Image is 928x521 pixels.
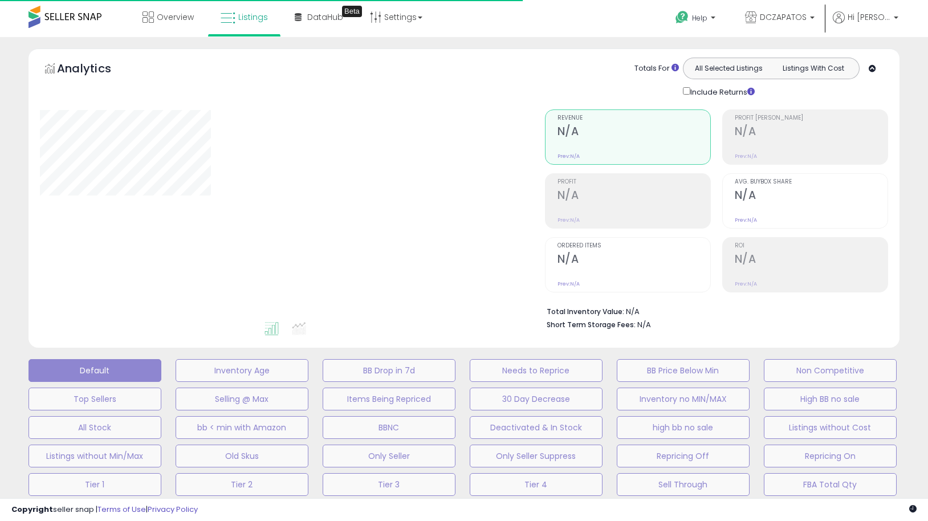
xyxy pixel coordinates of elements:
[176,445,308,467] button: Old Skus
[238,11,268,23] span: Listings
[176,359,308,382] button: Inventory Age
[674,85,768,98] div: Include Returns
[97,504,146,515] a: Terms of Use
[686,61,771,76] button: All Selected Listings
[557,253,710,268] h2: N/A
[760,11,807,23] span: DCZAPATOS
[323,416,455,439] button: BBNC
[735,217,757,223] small: Prev: N/A
[735,179,888,185] span: Avg. Buybox Share
[157,11,194,23] span: Overview
[29,445,161,467] button: Listings without Min/Max
[557,115,710,121] span: Revenue
[557,217,580,223] small: Prev: N/A
[176,473,308,496] button: Tier 2
[470,445,603,467] button: Only Seller Suppress
[547,307,624,316] b: Total Inventory Value:
[735,280,757,287] small: Prev: N/A
[617,388,750,410] button: Inventory no MIN/MAX
[29,416,161,439] button: All Stock
[735,115,888,121] span: Profit [PERSON_NAME]
[547,320,636,329] b: Short Term Storage Fees:
[833,11,898,37] a: Hi [PERSON_NAME]
[637,319,651,330] span: N/A
[557,153,580,160] small: Prev: N/A
[323,473,455,496] button: Tier 3
[470,388,603,410] button: 30 Day Decrease
[666,2,727,37] a: Help
[176,416,308,439] button: bb < min with Amazon
[11,504,53,515] strong: Copyright
[557,179,710,185] span: Profit
[764,445,897,467] button: Repricing On
[11,504,198,515] div: seller snap | |
[307,11,343,23] span: DataHub
[675,10,689,25] i: Get Help
[771,61,856,76] button: Listings With Cost
[29,388,161,410] button: Top Sellers
[764,388,897,410] button: High BB no sale
[692,13,707,23] span: Help
[764,359,897,382] button: Non Competitive
[617,445,750,467] button: Repricing Off
[764,473,897,496] button: FBA Total Qty
[148,504,198,515] a: Privacy Policy
[29,359,161,382] button: Default
[29,473,161,496] button: Tier 1
[57,60,133,79] h5: Analytics
[764,416,897,439] button: Listings without Cost
[557,243,710,249] span: Ordered Items
[557,280,580,287] small: Prev: N/A
[735,189,888,204] h2: N/A
[470,359,603,382] button: Needs to Reprice
[323,359,455,382] button: BB Drop in 7d
[557,125,710,140] h2: N/A
[470,473,603,496] button: Tier 4
[634,63,679,74] div: Totals For
[617,416,750,439] button: high bb no sale
[557,189,710,204] h2: N/A
[323,445,455,467] button: Only Seller
[735,153,757,160] small: Prev: N/A
[735,243,888,249] span: ROI
[617,473,750,496] button: Sell Through
[342,6,362,17] div: Tooltip anchor
[848,11,890,23] span: Hi [PERSON_NAME]
[323,388,455,410] button: Items Being Repriced
[617,359,750,382] button: BB Price Below Min
[735,125,888,140] h2: N/A
[547,304,880,318] li: N/A
[176,388,308,410] button: Selling @ Max
[470,416,603,439] button: Deactivated & In Stock
[735,253,888,268] h2: N/A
